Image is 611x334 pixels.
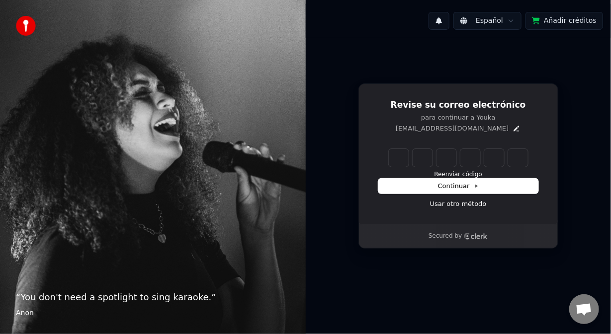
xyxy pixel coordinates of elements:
button: Añadir créditos [525,12,603,30]
p: [EMAIL_ADDRESS][DOMAIN_NAME] [396,124,509,133]
div: Chat abierto [569,294,599,324]
footer: Anon [16,308,290,318]
input: Enter verification code [389,149,528,167]
button: Reenviar código [434,171,482,179]
button: Continuar [378,179,538,194]
p: para continuar a Youka [378,113,538,122]
h1: Revise su correo electrónico [378,99,538,111]
a: Clerk logo [464,233,488,240]
a: Usar otro método [430,200,487,208]
img: youka [16,16,36,36]
button: Edit [513,125,521,133]
p: Secured by [429,232,462,240]
span: Continuar [438,182,479,191]
p: “ You don't need a spotlight to sing karaoke. ” [16,290,290,304]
